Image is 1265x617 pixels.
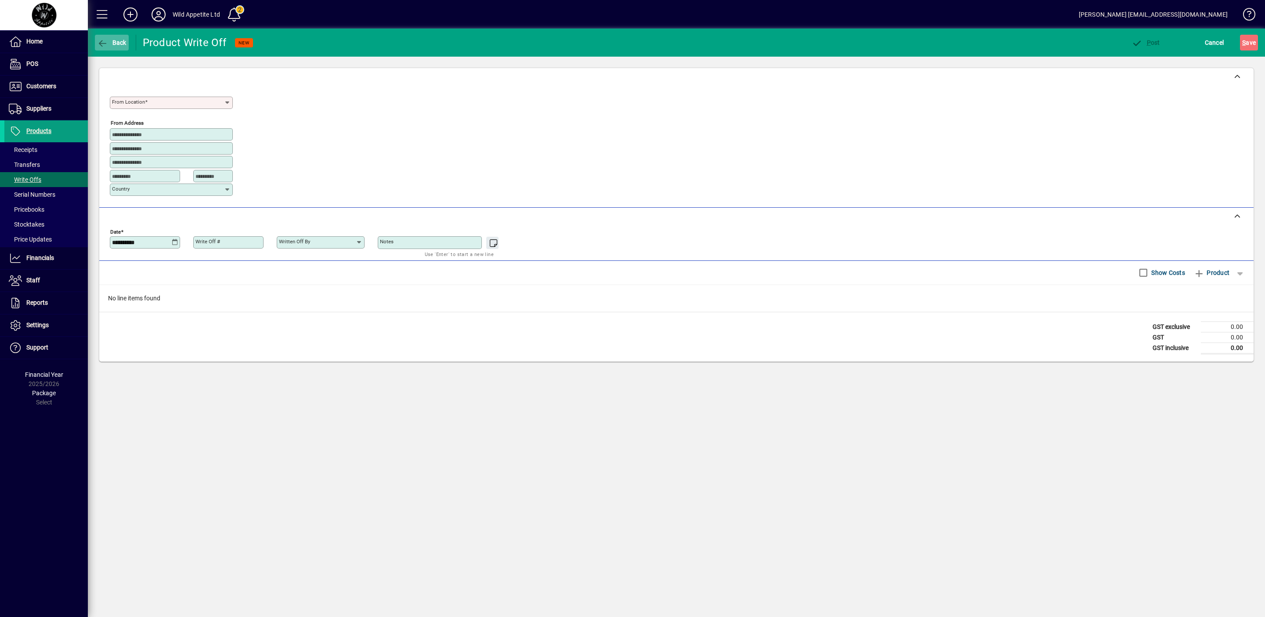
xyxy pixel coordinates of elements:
span: Write Offs [9,176,41,183]
span: Products [26,127,51,134]
a: Settings [4,314,88,336]
span: Suppliers [26,105,51,112]
button: Back [95,35,129,51]
a: POS [4,53,88,75]
span: Stocktakes [9,221,44,228]
a: Home [4,31,88,53]
span: Customers [26,83,56,90]
td: GST inclusive [1148,343,1201,354]
span: Package [32,390,56,397]
a: Customers [4,76,88,97]
span: Staff [26,277,40,284]
span: Financials [26,254,54,261]
mat-label: Notes [380,238,394,245]
a: Write Offs [4,172,88,187]
a: Reports [4,292,88,314]
span: Support [26,344,48,351]
div: Product Write Off [143,36,226,50]
td: GST exclusive [1148,321,1201,332]
span: Settings [26,321,49,328]
a: Knowledge Base [1236,2,1254,30]
span: Home [26,38,43,45]
a: Support [4,337,88,359]
mat-label: Written off by [279,238,310,245]
a: Staff [4,270,88,292]
mat-hint: Use 'Enter' to start a new line [425,249,494,259]
span: Reports [26,299,48,306]
button: Product [1189,265,1234,281]
span: POS [26,60,38,67]
span: Serial Numbers [9,191,55,198]
span: Receipts [9,146,37,153]
button: Profile [145,7,173,22]
span: ave [1242,36,1256,50]
td: 0.00 [1201,343,1254,354]
span: Back [97,39,126,46]
a: Stocktakes [4,217,88,232]
td: 0.00 [1201,321,1254,332]
mat-label: Country [112,186,130,192]
app-page-header-button: Back [88,35,136,51]
a: Suppliers [4,98,88,120]
span: Cancel [1205,36,1224,50]
span: Pricebooks [9,206,44,213]
button: Save [1240,35,1258,51]
button: Add [116,7,145,22]
a: Price Updates [4,232,88,247]
span: Transfers [9,161,40,168]
mat-label: From location [112,99,145,105]
td: 0.00 [1201,332,1254,343]
a: Transfers [4,157,88,172]
span: ost [1131,39,1160,46]
span: Financial Year [25,371,63,378]
a: Serial Numbers [4,187,88,202]
a: Financials [4,247,88,269]
button: Cancel [1203,35,1226,51]
mat-label: Write Off # [195,238,220,245]
a: Receipts [4,142,88,157]
div: [PERSON_NAME] [EMAIL_ADDRESS][DOMAIN_NAME] [1079,7,1228,22]
div: Wild Appetite Ltd [173,7,220,22]
label: Show Costs [1149,268,1185,277]
button: Post [1129,35,1162,51]
span: Price Updates [9,236,52,243]
mat-label: Date [110,228,121,235]
span: Product [1194,266,1229,280]
td: GST [1148,332,1201,343]
span: S [1242,39,1246,46]
div: No line items found [99,285,1254,312]
span: NEW [239,40,249,46]
a: Pricebooks [4,202,88,217]
span: P [1147,39,1151,46]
